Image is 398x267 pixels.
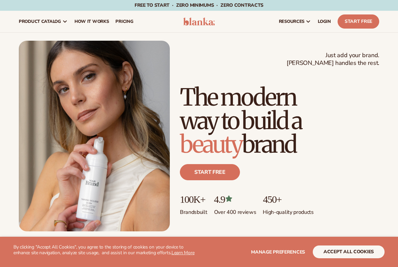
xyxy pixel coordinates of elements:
[171,250,194,256] a: Learn More
[180,205,207,216] p: Brands built
[71,11,112,32] a: How It Works
[180,129,242,159] span: beauty
[214,205,256,216] p: Over 400 reviews
[314,11,334,32] a: LOGIN
[318,19,331,24] span: LOGIN
[276,11,314,32] a: resources
[313,245,385,258] button: accept all cookies
[115,19,133,24] span: pricing
[279,19,304,24] span: resources
[135,2,263,8] span: Free to start · ZERO minimums · ZERO contracts
[74,19,109,24] span: How It Works
[251,245,305,258] button: Manage preferences
[214,194,256,205] p: 4.9
[112,11,137,32] a: pricing
[183,17,215,26] img: logo
[19,41,170,231] img: Female holding tanning mousse.
[287,51,379,67] span: Just add your brand. [PERSON_NAME] handles the rest.
[180,164,240,180] a: Start free
[19,19,61,24] span: product catalog
[251,249,305,255] span: Manage preferences
[263,194,313,205] p: 450+
[180,194,207,205] p: 100K+
[263,205,313,216] p: High-quality products
[338,14,379,29] a: Start Free
[180,85,379,156] h1: The modern way to build a brand
[15,11,71,32] a: product catalog
[13,244,199,256] p: By clicking "Accept All Cookies", you agree to the storing of cookies on your device to enhance s...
